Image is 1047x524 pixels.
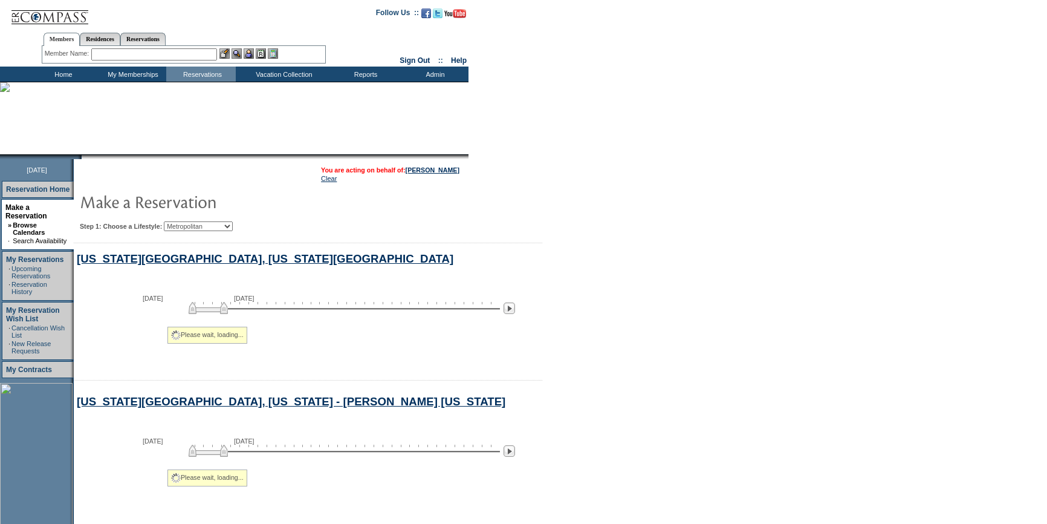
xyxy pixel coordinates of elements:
a: [US_STATE][GEOGRAPHIC_DATA], [US_STATE] - [PERSON_NAME] [US_STATE] [77,395,505,408]
a: Follow us on Twitter [433,12,442,19]
td: My Memberships [97,67,166,82]
div: Please wait, loading... [167,327,247,344]
td: · [8,281,10,295]
img: b_calculator.gif [268,48,278,59]
a: Cancellation Wish List [11,324,65,339]
img: blank.gif [82,154,83,159]
a: Browse Calendars [13,221,45,236]
a: Search Availability [13,237,66,244]
span: :: [438,56,443,65]
img: Impersonate [244,48,254,59]
a: Members [44,33,80,46]
div: Member Name: [45,48,91,59]
a: Sign Out [400,56,430,65]
b: Step 1: Choose a Lifestyle: [80,223,162,230]
a: My Contracts [6,365,52,374]
a: My Reservation Wish List [6,306,60,323]
td: Admin [399,67,468,82]
img: spinner2.gif [171,473,181,483]
img: Become our fan on Facebook [421,8,431,18]
span: [DATE] [234,437,254,445]
a: Reservations [120,33,166,45]
img: b_edit.gif [219,48,230,59]
td: · [8,324,10,339]
img: View [232,48,242,59]
img: Next [504,445,515,457]
img: Subscribe to our YouTube Channel [444,9,466,18]
b: » [8,221,11,229]
td: Home [27,67,97,82]
a: Reservation Home [6,185,70,194]
img: Reservations [256,48,266,59]
a: Help [451,56,467,65]
img: Next [504,303,515,314]
td: · [8,340,10,355]
td: · [8,265,10,280]
span: [DATE] [234,295,254,302]
td: Vacation Collection [236,67,329,82]
img: pgTtlMakeReservation.gif [80,189,322,214]
span: You are acting on behalf of: [321,166,459,174]
a: My Reservations [6,255,63,264]
img: promoShadowLeftCorner.gif [77,154,82,159]
span: [DATE] [143,295,163,302]
td: Follow Us :: [376,7,419,22]
a: Residences [80,33,120,45]
a: [PERSON_NAME] [406,166,459,174]
a: [US_STATE][GEOGRAPHIC_DATA], [US_STATE][GEOGRAPHIC_DATA] [77,252,453,265]
a: Make a Reservation [5,203,47,220]
td: Reservations [166,67,236,82]
a: Clear [321,175,337,182]
img: Follow us on Twitter [433,8,442,18]
td: Reports [329,67,399,82]
a: Reservation History [11,281,47,295]
div: Please wait, loading... [167,470,247,486]
span: [DATE] [27,166,47,174]
a: Become our fan on Facebook [421,12,431,19]
a: New Release Requests [11,340,51,355]
img: spinner2.gif [171,330,181,340]
td: · [8,237,11,244]
a: Subscribe to our YouTube Channel [444,12,466,19]
span: [DATE] [143,437,163,445]
a: Upcoming Reservations [11,265,50,280]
